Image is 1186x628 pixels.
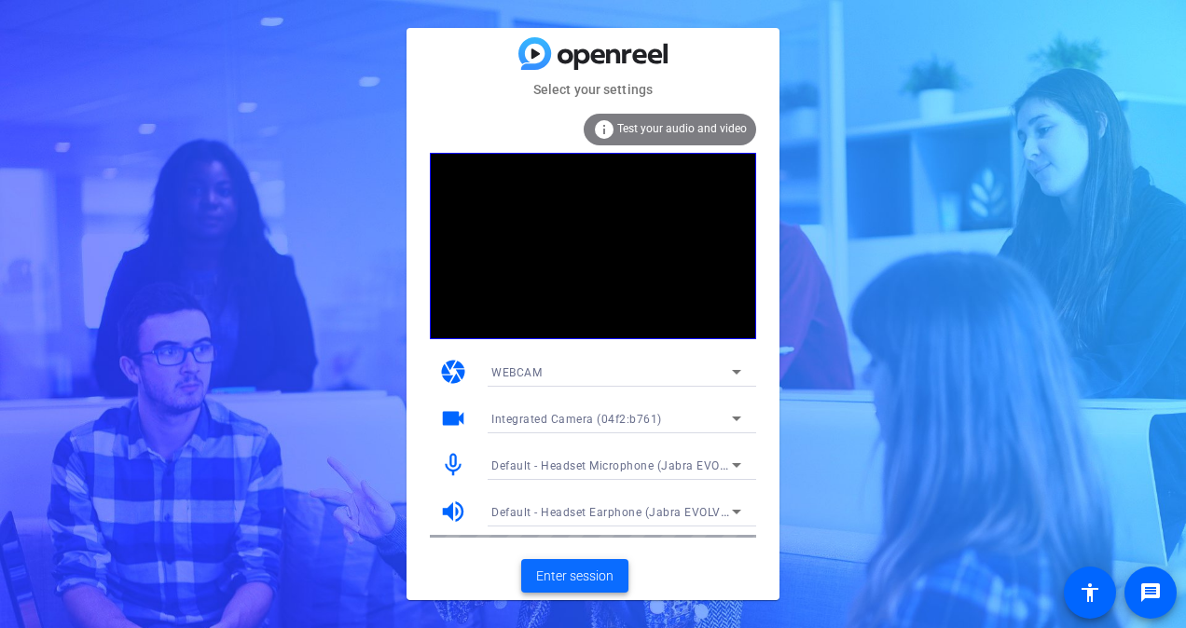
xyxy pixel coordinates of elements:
[439,358,467,386] mat-icon: camera
[593,118,615,141] mat-icon: info
[521,559,628,593] button: Enter session
[1079,581,1101,604] mat-icon: accessibility
[518,37,668,70] img: blue-gradient.svg
[491,413,662,426] span: Integrated Camera (04f2:b761)
[491,366,542,379] span: WEBCAM
[491,457,781,472] span: Default - Headset Microphone (Jabra EVOLVE 20 MS)
[617,122,747,135] span: Test your audio and video
[439,404,467,432] mat-icon: videocam
[1139,581,1162,604] mat-icon: message
[439,498,467,526] mat-icon: volume_up
[536,567,614,586] span: Enter session
[407,79,779,100] mat-card-subtitle: Select your settings
[439,451,467,479] mat-icon: mic_none
[491,504,769,519] span: Default - Headset Earphone (Jabra EVOLVE 20 MS)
